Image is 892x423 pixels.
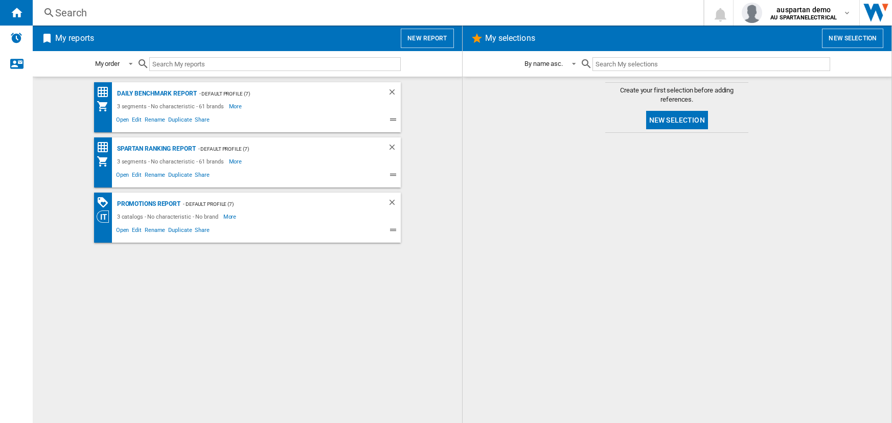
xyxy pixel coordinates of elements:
div: Search [55,6,677,20]
div: Delete [387,198,401,210]
button: New selection [646,111,708,129]
button: New report [401,29,453,48]
div: My Assortment [97,100,115,112]
div: My Assortment [97,155,115,168]
span: More [229,100,244,112]
div: - Default profile (7) [180,198,367,210]
div: Category View [97,210,115,223]
div: Price Matrix [97,86,115,99]
div: 3 catalogs - No characteristic - No brand [115,210,223,223]
span: Duplicate [167,225,193,238]
span: Duplicate [167,170,193,182]
div: - Default profile (7) [196,143,367,155]
span: Edit [130,170,143,182]
div: 3 segments - No characteristic - 61 brands [115,155,229,168]
img: alerts-logo.svg [10,32,22,44]
span: Edit [130,225,143,238]
h2: My selections [483,29,537,48]
span: Share [193,225,211,238]
span: Rename [143,170,167,182]
span: Share [193,115,211,127]
span: Duplicate [167,115,193,127]
input: Search My reports [149,57,401,71]
span: auspartan demo [770,5,837,15]
span: Edit [130,115,143,127]
span: Open [115,170,131,182]
div: Daily Benchmark Report [115,87,197,100]
h2: My reports [53,29,96,48]
span: Create your first selection before adding references. [605,86,748,104]
span: Rename [143,225,167,238]
span: More [223,210,238,223]
input: Search My selections [592,57,830,71]
div: My order [95,60,120,67]
button: New selection [822,29,883,48]
span: Open [115,225,131,238]
span: Open [115,115,131,127]
div: Promotions report [97,196,115,209]
b: AU SPARTANELECTRICAL [770,14,837,21]
span: More [229,155,244,168]
div: - Default profile (7) [197,87,367,100]
span: Share [193,170,211,182]
div: Delete [387,87,401,100]
div: Price Ranking [97,141,115,154]
img: profile.jpg [742,3,762,23]
div: Spartan Ranking Report [115,143,196,155]
div: Promotions Report [115,198,180,210]
div: 3 segments - No characteristic - 61 brands [115,100,229,112]
div: By name asc. [524,60,563,67]
div: Delete [387,143,401,155]
span: Rename [143,115,167,127]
